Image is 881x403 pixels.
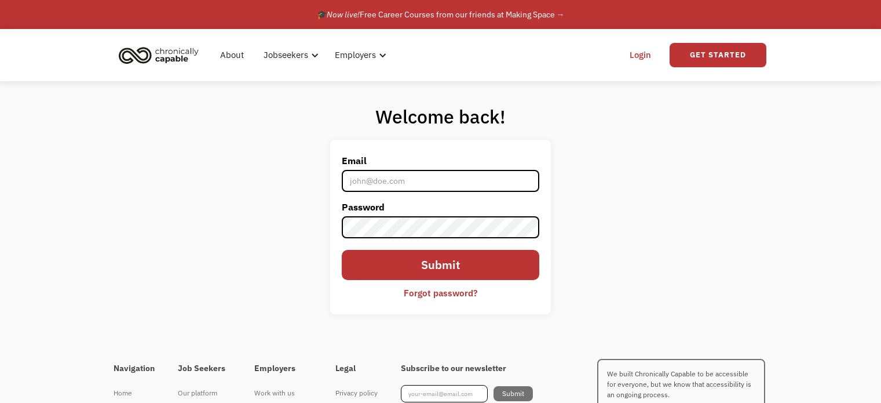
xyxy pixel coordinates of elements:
[115,42,207,68] a: home
[342,250,539,280] input: Submit
[328,37,390,74] div: Employers
[257,37,322,74] div: Jobseekers
[401,364,533,374] h4: Subscribe to our newsletter
[335,385,378,401] a: Privacy policy
[623,37,658,74] a: Login
[342,198,539,216] label: Password
[178,364,231,374] h4: Job Seekers
[401,385,488,402] input: your-email@email.com
[342,151,539,170] label: Email
[115,42,202,68] img: Chronically Capable logo
[335,386,378,400] div: Privacy policy
[178,386,231,400] div: Our platform
[254,386,312,400] div: Work with us
[254,385,312,401] a: Work with us
[114,364,155,374] h4: Navigation
[404,286,477,300] div: Forgot password?
[317,8,565,21] div: 🎓 Free Career Courses from our friends at Making Space →
[114,385,155,401] a: Home
[395,283,486,303] a: Forgot password?
[264,48,308,62] div: Jobseekers
[335,364,378,374] h4: Legal
[342,170,539,192] input: john@doe.com
[213,37,251,74] a: About
[493,386,533,401] input: Submit
[401,385,533,402] form: Footer Newsletter
[330,105,550,128] h1: Welcome back!
[335,48,376,62] div: Employers
[254,364,312,374] h4: Employers
[670,43,766,67] a: Get Started
[342,151,539,303] form: Email Form 2
[178,385,231,401] a: Our platform
[327,9,360,20] em: Now live!
[114,386,155,400] div: Home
